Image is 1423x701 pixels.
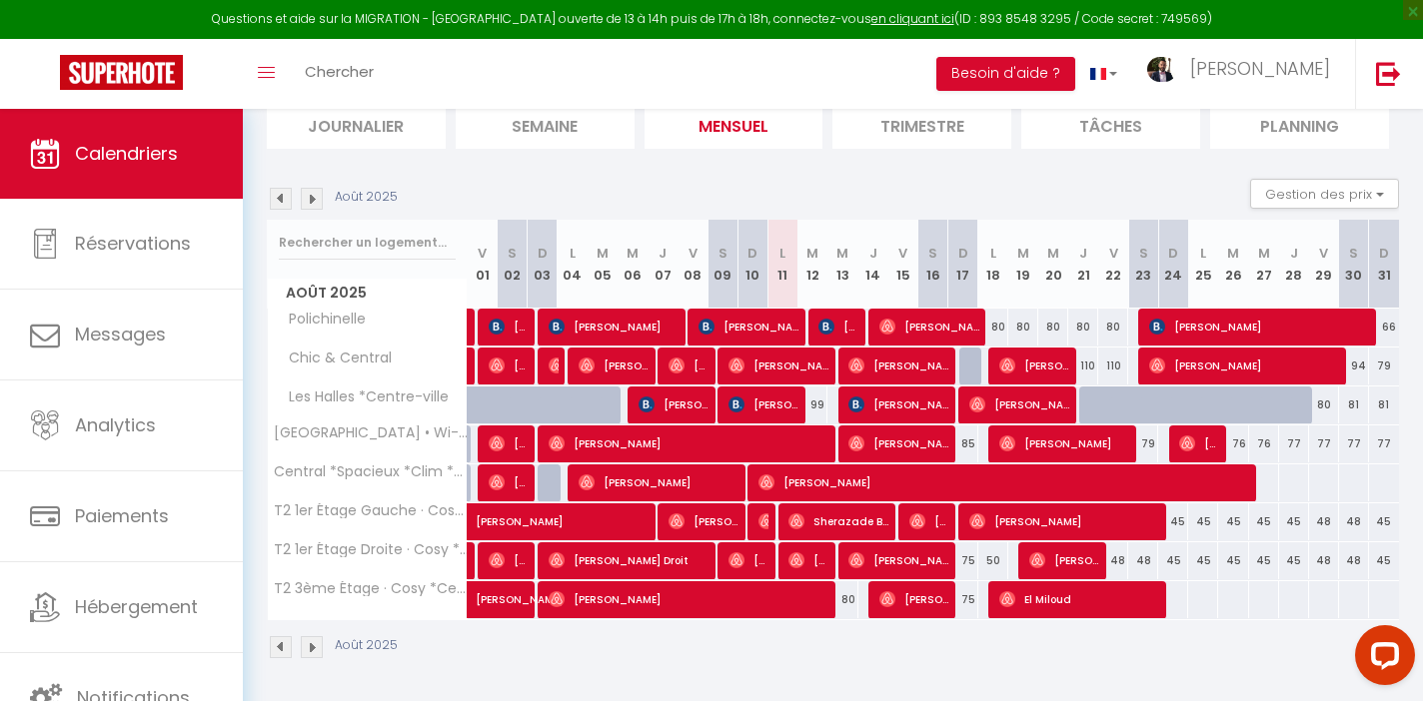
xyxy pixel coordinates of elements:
[1258,244,1270,263] abbr: M
[958,244,968,263] abbr: D
[1379,244,1389,263] abbr: D
[1158,503,1188,540] div: 45
[1017,244,1029,263] abbr: M
[1021,100,1200,149] li: Tâches
[1309,386,1339,423] div: 80
[75,231,191,256] span: Réservations
[1038,309,1068,346] div: 80
[737,220,767,309] th: 10
[597,244,609,263] abbr: M
[969,502,1159,540] span: [PERSON_NAME]
[579,463,738,501] span: [PERSON_NAME]
[1188,220,1218,309] th: 25
[75,412,156,437] span: Analytics
[1132,39,1355,109] a: ... [PERSON_NAME]
[767,220,797,309] th: 11
[728,385,798,423] span: [PERSON_NAME]
[990,244,996,263] abbr: L
[928,244,937,263] abbr: S
[305,61,374,82] span: Chercher
[1068,220,1098,309] th: 21
[797,220,827,309] th: 12
[969,385,1069,423] span: [PERSON_NAME]
[858,220,888,309] th: 14
[1376,61,1401,86] img: logout
[558,220,588,309] th: 04
[528,220,558,309] th: 03
[1190,56,1330,81] span: [PERSON_NAME]
[468,581,498,619] a: [PERSON_NAME]
[948,581,978,618] div: 75
[489,308,529,346] span: [PERSON_NAME]
[476,570,568,608] span: [PERSON_NAME]
[498,220,528,309] th: 02
[468,503,498,541] a: [PERSON_NAME]
[588,220,618,309] th: 05
[478,244,487,263] abbr: V
[1339,220,1369,309] th: 30
[848,424,948,462] span: [PERSON_NAME]
[1098,348,1128,384] div: 110
[888,220,918,309] th: 15
[1290,244,1298,263] abbr: J
[1149,308,1369,346] span: [PERSON_NAME]
[747,244,757,263] abbr: D
[999,347,1069,384] span: [PERSON_NAME]
[570,244,576,263] abbr: L
[827,581,857,618] div: 80
[869,244,877,263] abbr: J
[1128,220,1158,309] th: 23
[290,39,389,109] a: Chercher
[279,225,456,261] input: Rechercher un logement...
[271,464,471,479] span: Central *Spacieux *Clim *Wi-Fi *Terrasse Privée
[489,541,529,579] span: [PERSON_NAME]
[60,55,183,90] img: Super Booking
[836,244,848,263] abbr: M
[788,541,828,579] span: [PERSON_NAME]
[1339,503,1369,540] div: 48
[708,220,737,309] th: 09
[618,220,648,309] th: 06
[538,244,548,263] abbr: D
[689,244,698,263] abbr: V
[1249,503,1279,540] div: 45
[1369,386,1399,423] div: 81
[75,322,166,347] span: Messages
[948,425,978,462] div: 85
[1079,244,1087,263] abbr: J
[1218,503,1248,540] div: 45
[1128,425,1158,462] div: 79
[1309,542,1339,579] div: 48
[1098,309,1128,346] div: 80
[645,100,823,149] li: Mensuel
[898,244,907,263] abbr: V
[489,463,529,501] span: [PERSON_NAME]
[827,220,857,309] th: 13
[271,425,471,440] span: [GEOGRAPHIC_DATA] • Wi-Fi • [GEOGRAPHIC_DATA] • Vidéoprojecteur
[1339,617,1423,701] iframe: LiveChat chat widget
[335,188,398,207] p: Août 2025
[978,309,1008,346] div: 80
[1279,425,1309,462] div: 77
[1147,57,1177,82] img: ...
[75,141,178,166] span: Calendriers
[1098,542,1128,579] div: 48
[678,220,708,309] th: 08
[549,308,679,346] span: [PERSON_NAME]
[659,244,667,263] abbr: J
[669,347,709,384] span: [PERSON_NAME]
[267,100,446,149] li: Journalier
[1218,425,1248,462] div: 76
[1200,244,1206,263] abbr: L
[1250,179,1399,209] button: Gestion des prix
[1218,220,1248,309] th: 26
[489,424,529,462] span: [PERSON_NAME]
[978,542,1008,579] div: 50
[1309,503,1339,540] div: 48
[508,244,517,263] abbr: S
[335,636,398,655] p: Août 2025
[549,580,828,618] span: [PERSON_NAME]
[779,244,785,263] abbr: L
[918,220,948,309] th: 16
[75,503,169,528] span: Paiements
